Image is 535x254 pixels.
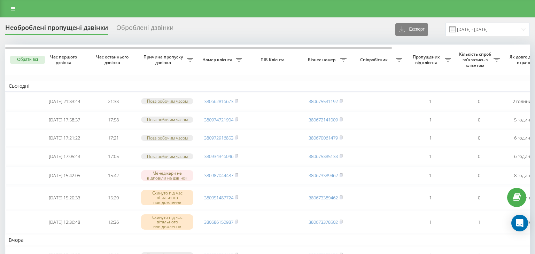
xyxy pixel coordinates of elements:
a: 380670061479 [309,135,338,141]
span: Час першого дзвінка [46,54,83,65]
td: 0 [455,93,503,110]
td: [DATE] 17:21:22 [40,129,89,146]
td: 1 [406,129,455,146]
span: Час останнього дзвінка [94,54,132,65]
td: [DATE] 15:42:05 [40,166,89,185]
td: [DATE] 15:20:33 [40,186,89,209]
td: 0 [455,166,503,185]
div: Необроблені пропущені дзвінки [5,24,108,35]
a: 380686150987 [204,219,233,225]
a: 380972916853 [204,135,233,141]
a: 380673389462 [309,195,338,201]
td: 17:58 [89,111,138,128]
span: Кількість спроб зв'язатись з клієнтом [458,51,494,68]
td: 0 [455,148,503,165]
td: 0 [455,129,503,146]
td: 1 [406,166,455,185]
a: 380934346046 [204,153,233,159]
div: Open Intercom Messenger [511,215,528,231]
span: Пропущених від клієнта [409,54,445,65]
button: Обрати всі [10,56,45,64]
a: 380673389462 [309,172,338,178]
span: Причина пропуску дзвінка [141,54,187,65]
span: Бізнес номер [305,57,340,63]
span: Співробітник [354,57,396,63]
div: Поза робочим часом [141,153,193,159]
a: 380951487724 [204,195,233,201]
td: [DATE] 17:58:37 [40,111,89,128]
a: 380987044487 [204,172,233,178]
span: Номер клієнта [200,57,236,63]
span: ПІБ Клієнта [251,57,295,63]
td: [DATE] 21:33:44 [40,93,89,110]
a: 380673378502 [309,219,338,225]
td: 1 [406,186,455,209]
div: Скинуто під час вітального повідомлення [141,190,193,205]
td: 1 [406,148,455,165]
td: 12:36 [89,211,138,233]
a: 380974721904 [204,117,233,123]
td: [DATE] 17:05:43 [40,148,89,165]
a: 380675531192 [309,98,338,104]
td: [DATE] 12:36:48 [40,211,89,233]
td: 21:33 [89,93,138,110]
td: 1 [406,211,455,233]
div: Поза робочим часом [141,135,193,141]
div: Поза робочим часом [141,98,193,104]
button: Експорт [395,23,428,36]
td: 0 [455,186,503,209]
div: Поза робочим часом [141,117,193,122]
td: 15:42 [89,166,138,185]
td: 0 [455,111,503,128]
td: 1 [406,93,455,110]
td: 17:05 [89,148,138,165]
td: 1 [455,211,503,233]
a: 380662816673 [204,98,233,104]
a: 380675385133 [309,153,338,159]
td: 1 [406,111,455,128]
a: 380672141009 [309,117,338,123]
div: Менеджери не відповіли на дзвінок [141,170,193,181]
td: 17:21 [89,129,138,146]
div: Скинуто під час вітального повідомлення [141,214,193,230]
div: Оброблені дзвінки [116,24,173,35]
td: 15:20 [89,186,138,209]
